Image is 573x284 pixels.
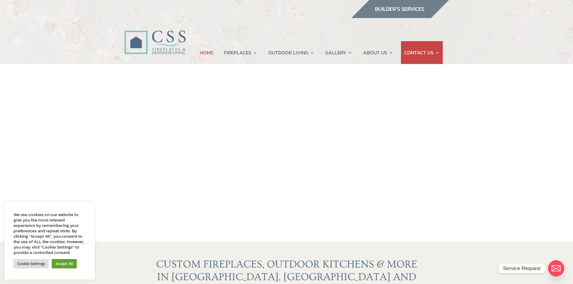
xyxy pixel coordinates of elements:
a: Accept All [52,259,77,268]
div: We use cookies on our website to give you the most relevant experience by remembering your prefer... [14,212,86,255]
a: builder services construction supply [351,12,449,20]
a: Cookie Settings [14,259,49,268]
a: HOME [200,41,213,64]
a: CONTACT US [404,41,439,64]
a: GALLERY [325,41,352,64]
a: FIREPLACES [224,41,257,64]
a: Email [548,260,564,276]
a: OUTDOOR LIVING [268,41,314,64]
img: CSS Fireplaces & Outdoor Living (Formerly Construction Solutions & Supply)- Jacksonville Ormond B... [124,14,186,57]
a: ABOUT US [363,41,393,64]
